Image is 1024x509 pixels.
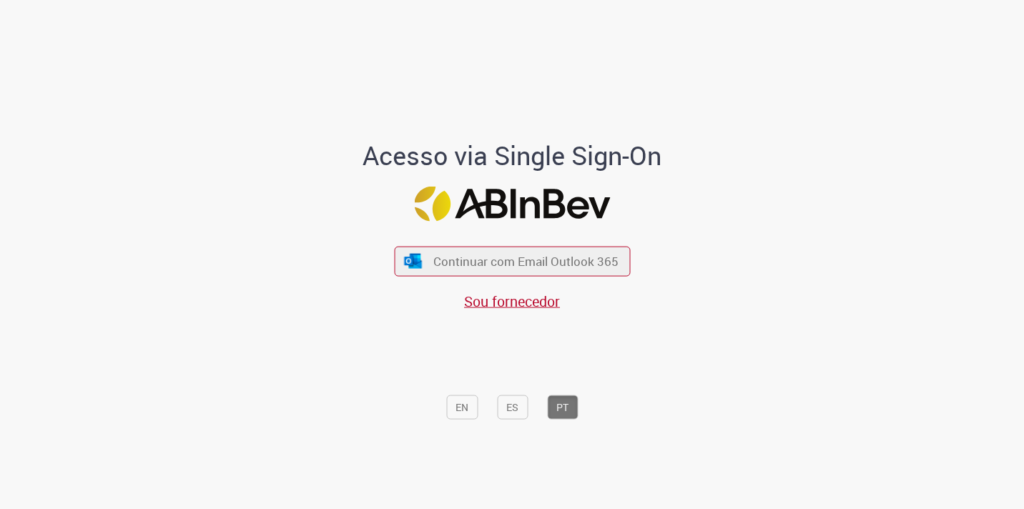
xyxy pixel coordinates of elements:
[497,395,528,420] button: ES
[446,395,478,420] button: EN
[433,253,619,270] span: Continuar com Email Outlook 365
[403,253,423,268] img: ícone Azure/Microsoft 360
[464,291,560,310] a: Sou fornecedor
[414,187,610,222] img: Logo ABInBev
[547,395,578,420] button: PT
[314,141,711,169] h1: Acesso via Single Sign-On
[394,247,630,276] button: ícone Azure/Microsoft 360 Continuar com Email Outlook 365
